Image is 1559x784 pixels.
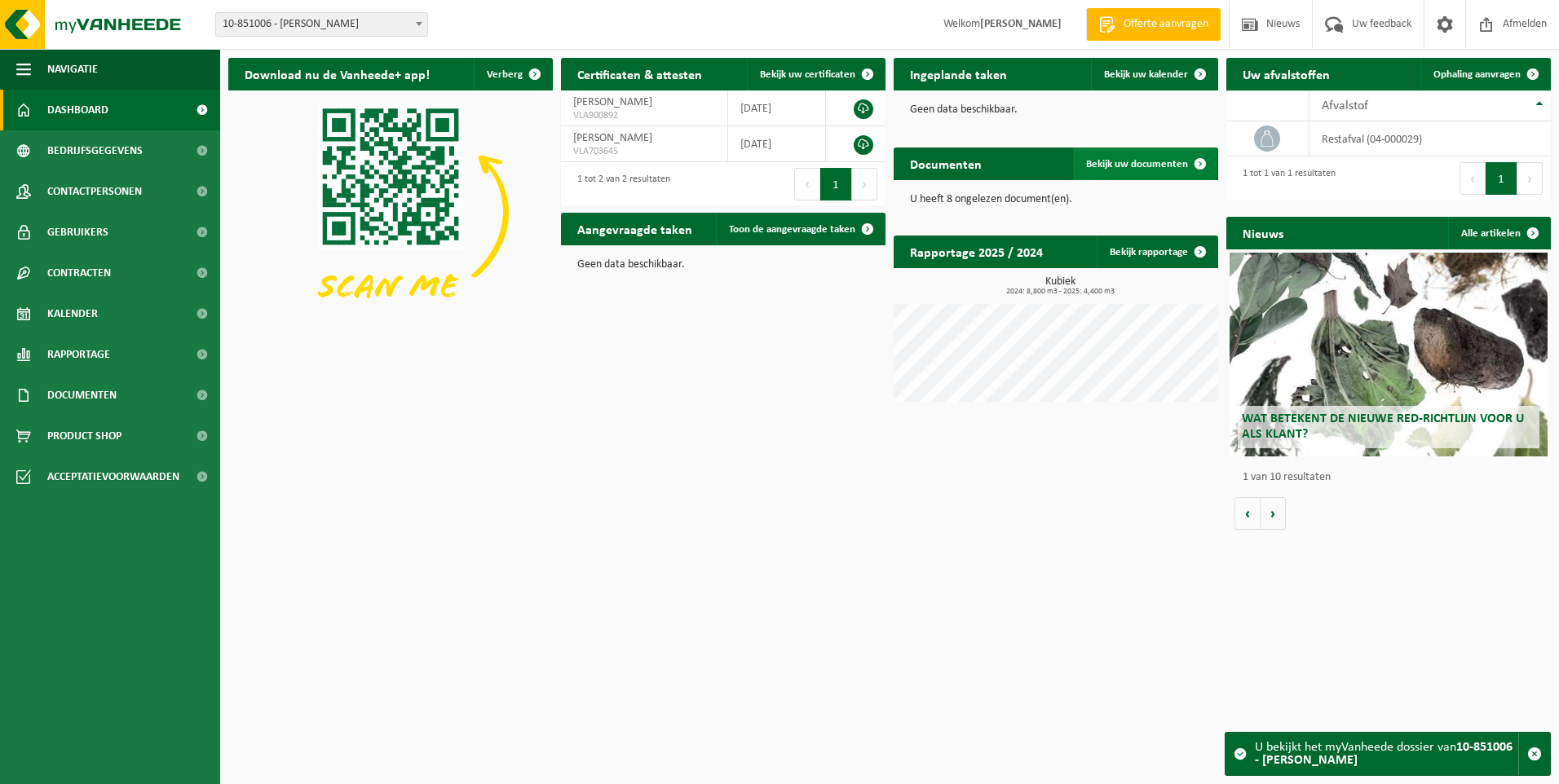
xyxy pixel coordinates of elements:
button: 1 [1486,162,1517,195]
button: Vorige [1234,497,1261,530]
p: Geen data beschikbaar. [577,259,869,271]
h2: Aangevraagde taken [561,213,709,244]
span: Kalender [47,293,98,334]
h2: Documenten [894,148,998,179]
p: U heeft 8 ongelezen document(en). [910,194,1202,205]
h2: Certificaten & attesten [561,58,718,90]
span: Wat betekent de nieuwe RED-richtlijn voor u als klant? [1242,412,1524,441]
button: Verberg [474,58,551,90]
a: Bekijk rapportage [1097,236,1217,268]
span: Bekijk uw certificaten [760,69,855,80]
span: Ophaling aanvragen [1433,69,1521,80]
a: Ophaling aanvragen [1420,58,1549,90]
button: Previous [794,168,820,200]
span: Navigatie [47,49,98,90]
a: Toon de aangevraagde taken [716,213,884,245]
span: Documenten [47,375,117,416]
button: Previous [1460,162,1486,195]
span: Gebruikers [47,212,108,253]
h2: Download nu de Vanheede+ app! [228,58,446,90]
a: Alle artikelen [1448,217,1549,249]
strong: 10-851006 - [PERSON_NAME] [1255,741,1513,767]
span: Toon de aangevraagde taken [729,224,855,235]
a: Wat betekent de nieuwe RED-richtlijn voor u als klant? [1230,253,1548,456]
span: Afvalstof [1322,99,1368,112]
td: [DATE] [728,126,826,162]
button: Next [852,168,877,200]
h3: Kubiek [902,276,1218,296]
span: VLA900892 [573,109,715,122]
span: Verberg [487,69,523,80]
span: Rapportage [47,334,110,375]
a: Offerte aanvragen [1086,8,1221,41]
div: 1 tot 2 van 2 resultaten [569,166,670,202]
td: restafval (04-000029) [1309,121,1551,156]
span: Contactpersonen [47,171,142,212]
button: Next [1517,162,1543,195]
span: Bekijk uw kalender [1104,69,1188,80]
h2: Nieuws [1226,217,1300,249]
span: 10-851006 - WIM CAPPELLE - HEULE [216,13,427,36]
span: Bedrijfsgegevens [47,130,143,171]
strong: [PERSON_NAME] [980,18,1062,30]
p: Geen data beschikbaar. [910,104,1202,116]
span: Contracten [47,253,111,293]
span: Dashboard [47,90,108,130]
a: Bekijk uw kalender [1091,58,1217,90]
div: U bekijkt het myVanheede dossier van [1255,733,1518,775]
a: Bekijk uw certificaten [747,58,884,90]
h2: Rapportage 2025 / 2024 [894,236,1059,267]
span: VLA703645 [573,145,715,158]
span: Product Shop [47,416,121,456]
span: 2024: 8,800 m3 - 2025: 4,400 m3 [902,288,1218,296]
h2: Ingeplande taken [894,58,1023,90]
td: [DATE] [728,90,826,126]
h2: Uw afvalstoffen [1226,58,1346,90]
span: Offerte aanvragen [1120,16,1212,33]
a: Bekijk uw documenten [1073,148,1217,180]
span: 10-851006 - WIM CAPPELLE - HEULE [215,12,428,37]
span: [PERSON_NAME] [573,132,652,144]
p: 1 van 10 resultaten [1243,472,1543,483]
button: Volgende [1261,497,1286,530]
div: 1 tot 1 van 1 resultaten [1234,161,1336,196]
img: Download de VHEPlus App [228,90,553,334]
span: [PERSON_NAME] [573,96,652,108]
span: Bekijk uw documenten [1086,159,1188,170]
button: 1 [820,168,852,200]
span: Acceptatievoorwaarden [47,456,179,497]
